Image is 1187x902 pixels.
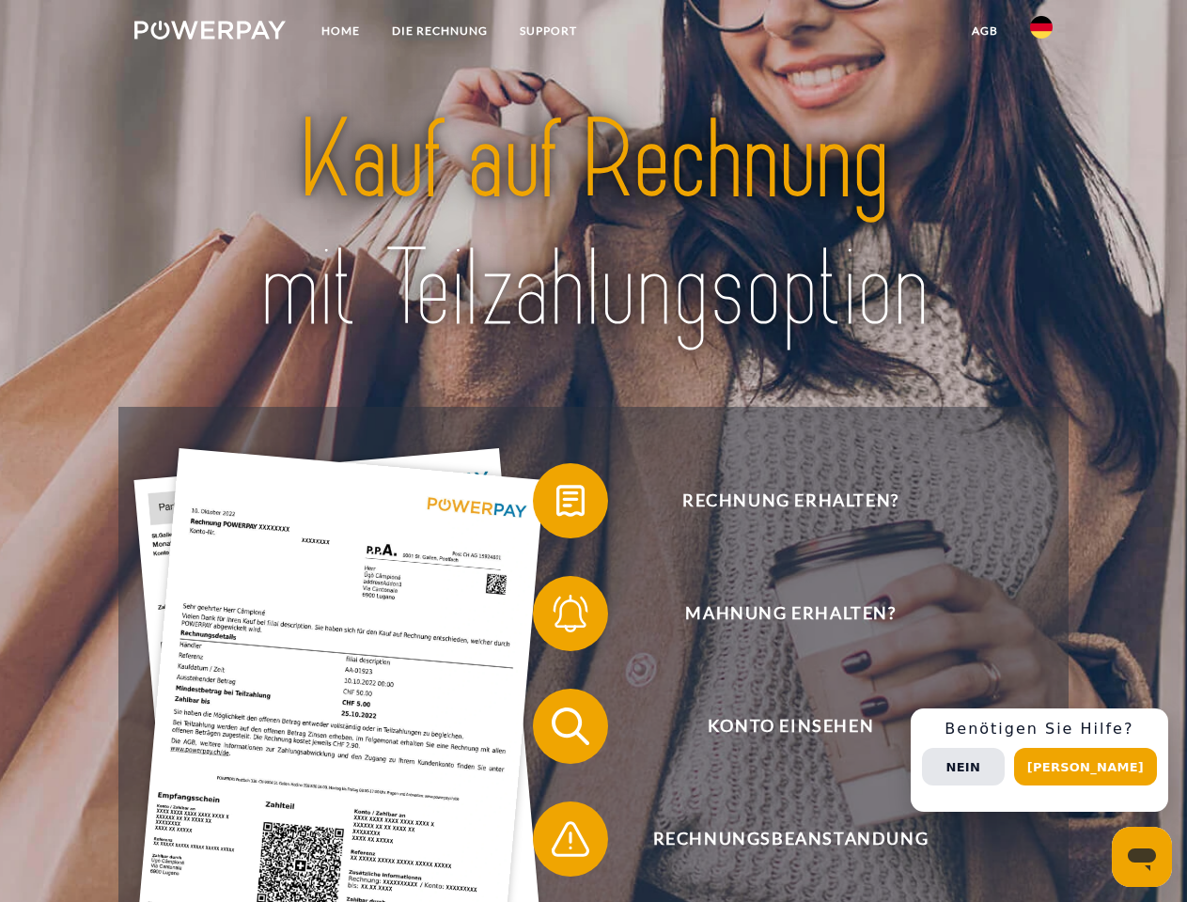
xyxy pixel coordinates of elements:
button: Rechnung erhalten? [533,463,1022,538]
span: Mahnung erhalten? [560,576,1021,651]
span: Rechnungsbeanstandung [560,801,1021,877]
a: agb [956,14,1014,48]
button: Rechnungsbeanstandung [533,801,1022,877]
a: Home [305,14,376,48]
img: qb_bell.svg [547,590,594,637]
img: logo-powerpay-white.svg [134,21,286,39]
span: Rechnung erhalten? [560,463,1021,538]
a: DIE RECHNUNG [376,14,504,48]
img: qb_search.svg [547,703,594,750]
iframe: Schaltfläche zum Öffnen des Messaging-Fensters [1112,827,1172,887]
button: Mahnung erhalten? [533,576,1022,651]
img: qb_warning.svg [547,816,594,863]
span: Konto einsehen [560,689,1021,764]
h3: Benötigen Sie Hilfe? [922,720,1157,739]
img: title-powerpay_de.svg [180,90,1007,360]
button: Konto einsehen [533,689,1022,764]
img: de [1030,16,1053,39]
a: SUPPORT [504,14,593,48]
button: [PERSON_NAME] [1014,748,1157,785]
button: Nein [922,748,1005,785]
div: Schnellhilfe [911,708,1168,812]
img: qb_bill.svg [547,477,594,524]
